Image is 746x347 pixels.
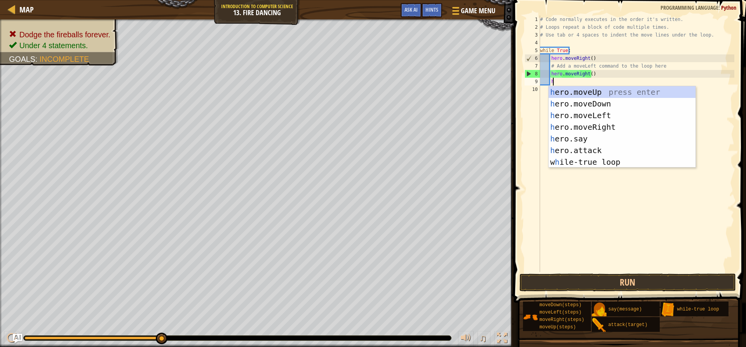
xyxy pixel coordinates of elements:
span: ♫ [479,332,487,344]
span: say(message) [608,307,642,312]
div: 1 [525,16,540,23]
button: Ask AI [401,3,422,17]
div: 8 [525,70,540,78]
span: Ask AI [404,6,418,13]
span: moveDown(steps) [540,302,582,308]
span: Hints [425,6,438,13]
span: moveLeft(steps) [540,310,582,315]
span: Map [19,4,34,15]
span: moveRight(steps) [540,317,584,323]
img: portrait.png [592,318,607,333]
div: 5 [525,47,540,54]
li: Under 4 statements. [9,40,110,51]
span: Goals [9,55,35,63]
button: Adjust volume [458,331,474,347]
span: while-true loop [677,307,719,312]
span: Programming language [661,4,718,11]
div: 3 [525,31,540,39]
span: moveUp(steps) [540,324,576,330]
span: : [718,4,721,11]
a: Map [16,4,34,15]
button: Game Menu [446,3,500,21]
div: 4 [525,39,540,47]
img: portrait.png [592,302,607,317]
button: ♫ [478,331,491,347]
span: Incomplete [40,55,89,63]
span: attack(target) [608,322,648,328]
div: 7 [525,62,540,70]
button: Ask AI [13,334,22,343]
div: 6 [525,54,540,62]
span: Python [721,4,736,11]
div: 10 [525,85,540,93]
span: Under 4 statements. [19,41,88,50]
div: 2 [525,23,540,31]
li: Dodge the fireballs forever. [9,29,110,40]
button: Toggle fullscreen [494,331,510,347]
button: Ctrl + P: Play [4,331,19,347]
img: portrait.png [523,310,538,324]
div: 9 [525,78,540,85]
span: Game Menu [461,6,495,16]
img: portrait.png [661,302,675,317]
span: Dodge the fireballs forever. [19,30,110,39]
span: : [35,55,40,63]
button: Run [519,274,736,291]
